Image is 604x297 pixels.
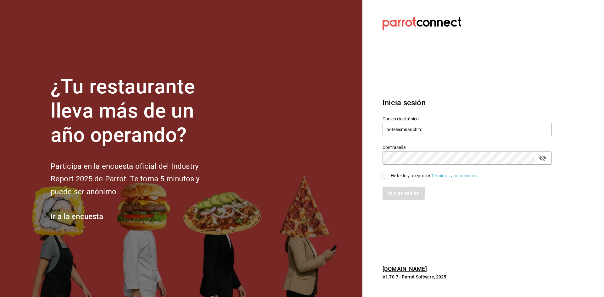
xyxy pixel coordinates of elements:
[51,160,221,198] h2: Participa en la encuesta oficial del Industry Report 2025 de Parrot. Te toma 5 minutos y puede se...
[537,153,548,163] button: passwordField
[391,173,479,179] div: He leído y acepto los
[431,173,479,178] a: Términos y condiciones.
[383,123,552,136] input: Ingresa tu correo electrónico
[51,75,221,147] h1: ¿Tu restaurante lleva más de un año operando?
[51,212,103,221] a: Ir a la encuesta
[383,97,552,108] h3: Inicia sesión
[383,266,427,272] a: [DOMAIN_NAME]
[383,117,552,121] label: Correo electrónico
[383,145,552,150] label: Contraseña
[383,274,552,280] p: V1.70.7 - Parrot Software, 2025.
